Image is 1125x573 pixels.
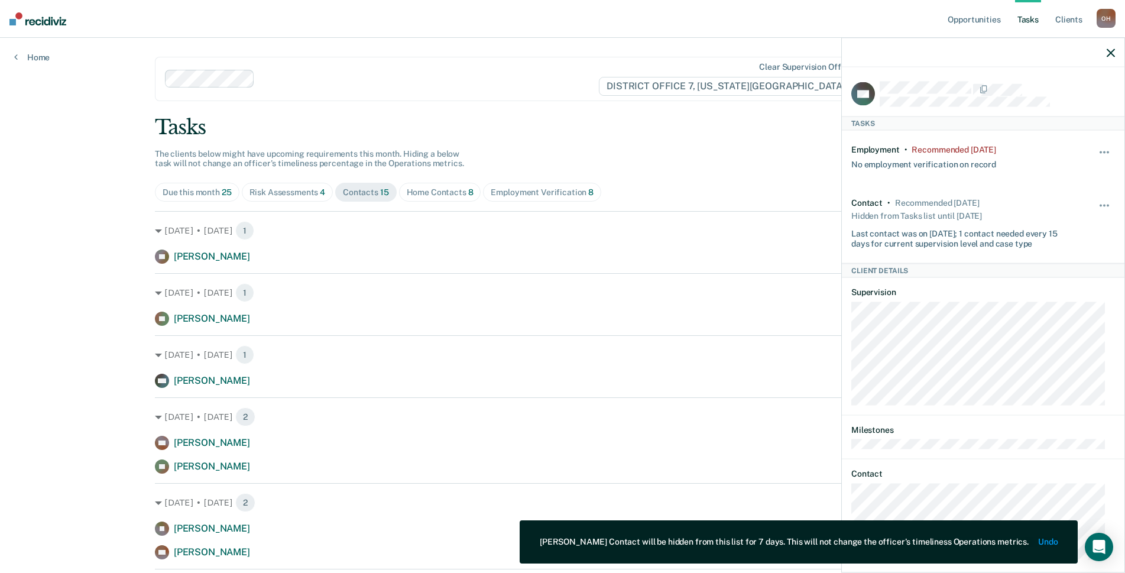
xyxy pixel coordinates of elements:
[320,187,325,197] span: 4
[235,407,255,426] span: 2
[491,187,594,198] div: Employment Verification
[1097,9,1116,28] div: O H
[174,546,250,558] span: [PERSON_NAME]
[851,469,1115,479] dt: Contact
[468,187,474,197] span: 8
[912,145,996,155] div: Recommended 8 days ago
[851,154,996,169] div: No employment verification on record
[1085,533,1113,561] div: Open Intercom Messenger
[155,221,970,240] div: [DATE] • [DATE]
[851,224,1071,249] div: Last contact was on [DATE]; 1 contact needed every 15 days for current supervision level and case...
[174,437,250,448] span: [PERSON_NAME]
[174,313,250,324] span: [PERSON_NAME]
[235,493,255,512] span: 2
[174,461,250,472] span: [PERSON_NAME]
[174,251,250,262] span: [PERSON_NAME]
[155,345,970,364] div: [DATE] • [DATE]
[540,537,1029,547] div: [PERSON_NAME] Contact will be hidden from this list for 7 days. This will not change the officer'...
[599,77,862,96] span: DISTRICT OFFICE 7, [US_STATE][GEOGRAPHIC_DATA]
[155,115,970,140] div: Tasks
[155,493,970,512] div: [DATE] • [DATE]
[235,221,254,240] span: 1
[14,52,50,63] a: Home
[842,116,1124,130] div: Tasks
[904,145,907,155] div: •
[174,523,250,534] span: [PERSON_NAME]
[155,149,464,169] span: The clients below might have upcoming requirements this month. Hiding a below task will not chang...
[407,187,474,198] div: Home Contacts
[155,407,970,426] div: [DATE] • [DATE]
[222,187,232,197] span: 25
[851,198,883,208] div: Contact
[895,198,979,208] div: Recommended 6 days ago
[343,187,389,198] div: Contacts
[235,345,254,364] span: 1
[9,12,66,25] img: Recidiviz
[588,187,594,197] span: 8
[163,187,232,198] div: Due this month
[842,264,1124,278] div: Client Details
[851,145,900,155] div: Employment
[851,208,982,224] div: Hidden from Tasks list until [DATE]
[235,283,254,302] span: 1
[1038,537,1058,547] button: Undo
[174,375,250,386] span: [PERSON_NAME]
[249,187,326,198] div: Risk Assessments
[887,198,890,208] div: •
[155,283,970,302] div: [DATE] • [DATE]
[759,62,860,72] div: Clear supervision officers
[851,287,1115,297] dt: Supervision
[380,187,389,197] span: 15
[851,425,1115,435] dt: Milestones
